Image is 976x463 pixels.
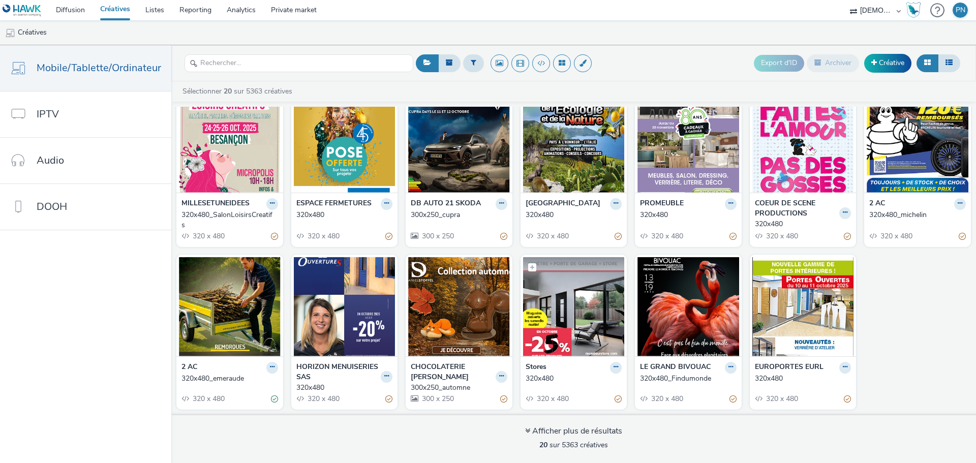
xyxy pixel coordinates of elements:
div: 320x480 [296,383,389,393]
span: 320 x 480 [536,394,569,404]
strong: [GEOGRAPHIC_DATA] [526,198,600,210]
a: 320x480 [755,374,851,384]
strong: HORIZON MENUISERIES SAS [296,362,379,383]
div: Partiellement valide [844,394,851,405]
img: mobile [5,28,15,38]
a: 300x250_automne [411,383,507,393]
img: 320x480 visual [294,257,395,356]
span: 320 x 480 [192,231,225,241]
div: Partiellement valide [615,394,622,405]
img: 320x480_michelin visual [867,94,968,193]
img: 320x480_Findumonde visual [637,257,739,356]
strong: 2 AC [181,362,197,374]
img: 320x480 visual [523,94,625,193]
div: Partiellement valide [385,394,392,405]
img: Hawk Academy [906,2,921,18]
span: 320 x 480 [650,231,683,241]
strong: PROMEUBLE [640,198,684,210]
div: Partiellement valide [729,231,737,242]
div: Partiellement valide [615,231,622,242]
button: Archiver [807,54,859,72]
span: IPTV [37,107,59,121]
button: Grille [917,54,938,72]
a: 320x480_emeraude [181,374,278,384]
span: 300 x 250 [421,231,454,241]
div: Partiellement valide [385,231,392,242]
div: 320x480_SalonLoisirsCreatifs [181,210,274,231]
strong: CHOCOLATERIE [PERSON_NAME] [411,362,493,383]
span: 320 x 480 [650,394,683,404]
a: Créative [864,54,911,72]
strong: MILLESETUNEIDEES [181,198,250,210]
a: 320x480 [526,210,622,220]
button: Liste [938,54,960,72]
img: 320x480 visual [752,94,854,193]
div: 320x480_emeraude [181,374,274,384]
div: 320x480 [526,210,618,220]
img: 320x480_SalonLoisirsCreatifs visual [179,94,281,193]
strong: 20 [539,440,547,450]
div: Partiellement valide [959,231,966,242]
strong: Stores [526,362,546,374]
div: Partiellement valide [271,231,278,242]
span: 320 x 480 [879,231,912,241]
div: 320x480 [640,210,733,220]
div: 320x480 [755,219,847,229]
div: 300x250_cupra [411,210,503,220]
strong: LE GRAND BIVOUAC [640,362,711,374]
a: Sélectionner sur 5363 créatives [181,86,296,96]
span: 320 x 480 [307,231,340,241]
button: Export d'ID [754,55,804,71]
span: Audio [37,153,64,168]
strong: ESPACE FERMETURES [296,198,372,210]
div: Partiellement valide [729,394,737,405]
div: Partiellement valide [500,231,507,242]
strong: 2 AC [869,198,885,210]
span: 320 x 480 [765,231,798,241]
strong: COEUR DE SCENE PRODUCTIONS [755,198,837,219]
img: undefined Logo [3,4,42,17]
div: 320x480 [755,374,847,384]
strong: DB AUTO 21 SKODA [411,198,481,210]
a: 300x250_cupra [411,210,507,220]
span: 320 x 480 [192,394,225,404]
div: PN [956,3,965,18]
a: 320x480 [755,219,851,229]
a: 320x480 [296,383,393,393]
div: 320x480_Findumonde [640,374,733,384]
a: 320x480_michelin [869,210,966,220]
img: 320x480 visual [637,94,739,193]
span: 320 x 480 [536,231,569,241]
span: sur 5363 créatives [539,440,608,450]
strong: EUROPORTES EURL [755,362,823,374]
img: 320x480_emeraude visual [179,257,281,356]
img: 320x480 visual [523,257,625,356]
span: DOOH [37,199,67,214]
a: 320x480 [640,210,737,220]
span: 320 x 480 [307,394,340,404]
div: 320x480_michelin [869,210,962,220]
a: Hawk Academy [906,2,925,18]
span: 320 x 480 [765,394,798,404]
a: 320x480 [296,210,393,220]
input: Rechercher... [185,54,413,72]
a: 320x480 [526,374,622,384]
img: 300x250_automne visual [408,257,510,356]
div: 320x480 [296,210,389,220]
a: 320x480_Findumonde [640,374,737,384]
img: 320x480 visual [752,257,854,356]
div: Partiellement valide [844,231,851,242]
div: Valide [271,394,278,405]
span: 300 x 250 [421,394,454,404]
div: 300x250_automne [411,383,503,393]
div: 320x480 [526,374,618,384]
img: 300x250_cupra visual [408,94,510,193]
div: Partiellement valide [500,394,507,405]
strong: 20 [224,86,232,96]
img: 320x480 visual [294,94,395,193]
div: Afficher plus de résultats [525,425,622,437]
a: 320x480_SalonLoisirsCreatifs [181,210,278,231]
span: Mobile/Tablette/Ordinateur [37,60,161,75]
